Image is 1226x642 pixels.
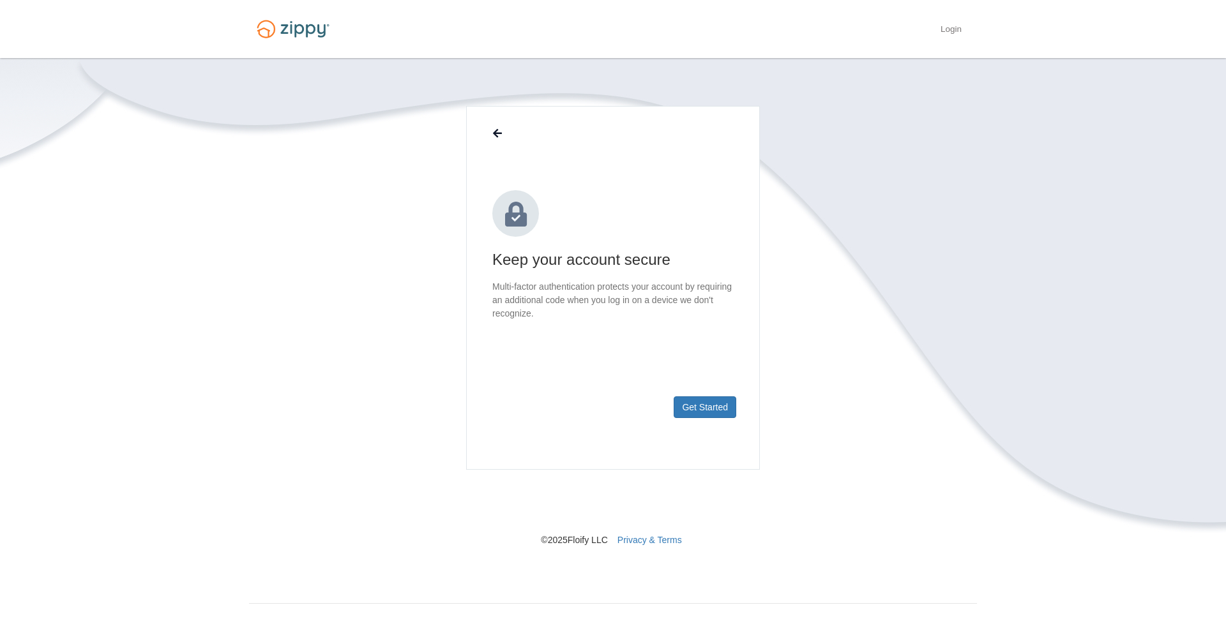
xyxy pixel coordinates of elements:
[249,470,977,546] nav: © 2025 Floify LLC
[492,250,734,270] h1: Keep your account secure
[674,396,736,418] button: Get Started
[617,535,682,545] a: Privacy & Terms
[249,14,337,44] img: Logo
[492,280,734,320] p: Multi-factor authentication protects your account by requiring an additional code when you log in...
[941,24,962,37] a: Login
